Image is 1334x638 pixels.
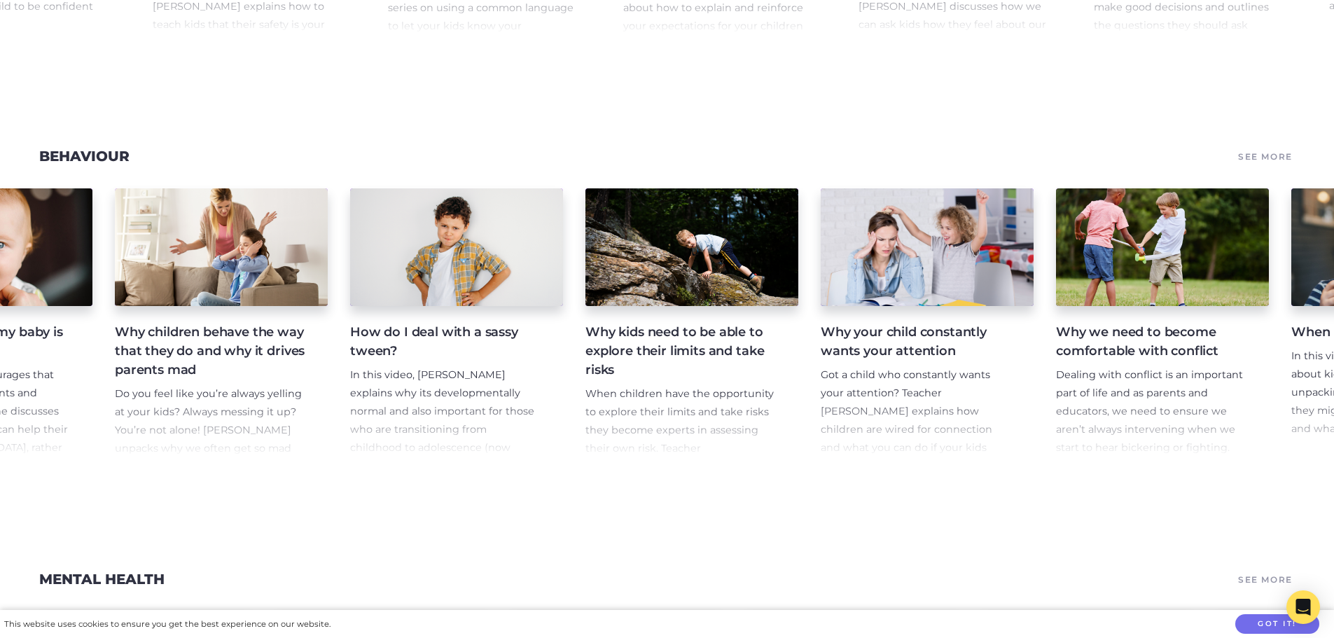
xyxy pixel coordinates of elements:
[585,188,798,457] a: Why kids need to be able to explore their limits and take risks When children have the opportunit...
[585,323,776,380] h4: Why kids need to be able to explore their limits and take risks
[115,387,302,527] span: Do you feel like you’re always yelling at your kids? Always messing it up? You’re not alone! [PER...
[350,368,535,490] span: In this video, [PERSON_NAME] explains why its developmentally normal and also important for those...
[39,571,165,588] a: Mental Health
[585,387,774,473] span: When children have the opportunity to explore their limits and take risks they become experts in ...
[350,188,563,457] a: How do I deal with a sassy tween? In this video, [PERSON_NAME] explains why its developmentally n...
[115,188,328,457] a: Why children behave the way that they do and why it drives parents mad Do you feel like you’re al...
[821,323,1011,361] h4: Why your child constantly wants your attention
[39,148,130,165] a: Behaviour
[1286,590,1320,624] div: Open Intercom Messenger
[1056,368,1244,508] span: Dealing with conflict is an important part of life and as parents and educators, we need to ensur...
[1236,146,1295,166] a: See More
[115,323,305,380] h4: Why children behave the way that they do and why it drives parents mad
[821,188,1034,457] a: Why your child constantly wants your attention Got a child who constantly wants your attention? T...
[4,617,331,632] div: This website uses cookies to ensure you get the best experience on our website.
[1056,188,1269,457] a: Why we need to become comfortable with conflict Dealing with conflict is an important part of lif...
[1056,323,1246,361] h4: Why we need to become comfortable with conflict
[350,323,541,361] h4: How do I deal with a sassy tween?
[1235,614,1319,634] button: Got it!
[821,368,992,472] span: Got a child who constantly wants your attention? Teacher [PERSON_NAME] explains how children are ...
[1236,569,1295,589] a: See More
